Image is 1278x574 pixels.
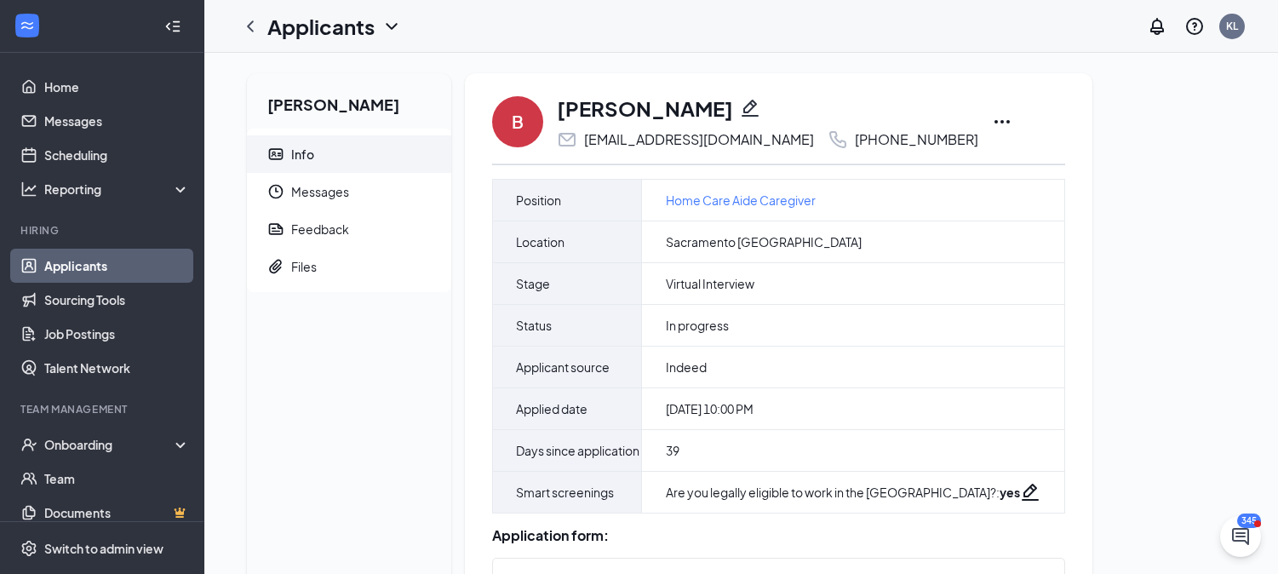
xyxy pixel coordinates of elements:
[44,317,190,351] a: Job Postings
[516,273,550,294] span: Stage
[20,402,186,416] div: Team Management
[666,317,729,334] span: In progress
[240,16,261,37] svg: ChevronLeft
[44,283,190,317] a: Sourcing Tools
[20,540,37,557] svg: Settings
[381,16,402,37] svg: ChevronDown
[44,540,163,557] div: Switch to admin view
[516,357,610,377] span: Applicant source
[44,181,191,198] div: Reporting
[267,183,284,200] svg: Clock
[516,315,552,336] span: Status
[516,232,564,252] span: Location
[1237,514,1261,528] div: 345
[44,249,190,283] a: Applicants
[557,129,577,150] svg: Email
[44,70,190,104] a: Home
[516,399,587,419] span: Applied date
[512,110,524,134] div: B
[557,94,733,123] h1: [PERSON_NAME]
[516,190,561,210] span: Position
[1000,485,1020,500] strong: yes
[828,129,848,150] svg: Phone
[20,181,37,198] svg: Analysis
[44,462,190,496] a: Team
[247,135,451,173] a: ContactCardInfo
[492,527,1065,544] div: Application form:
[44,496,190,530] a: DocumentsCrown
[1220,516,1261,557] iframe: Intercom live chat
[1226,19,1238,33] div: KL
[740,98,760,118] svg: Pencil
[44,138,190,172] a: Scheduling
[666,275,754,292] span: Virtual Interview
[855,131,978,148] div: [PHONE_NUMBER]
[1020,482,1040,502] svg: Pencil
[666,233,862,250] span: Sacramento [GEOGRAPHIC_DATA]
[516,482,614,502] span: Smart screenings
[44,104,190,138] a: Messages
[19,17,36,34] svg: WorkstreamLogo
[291,146,314,163] div: Info
[666,442,679,459] span: 39
[516,440,639,461] span: Days since application
[666,400,754,417] span: [DATE] 10:00 PM
[666,191,816,210] a: Home Care Aide Caregiver
[247,248,451,285] a: PaperclipFiles
[584,131,814,148] div: [EMAIL_ADDRESS][DOMAIN_NAME]
[666,484,1020,501] div: Are you legally eligible to work in the [GEOGRAPHIC_DATA]? :
[291,221,349,238] div: Feedback
[291,258,317,275] div: Files
[247,210,451,248] a: ReportFeedback
[666,359,707,376] span: Indeed
[267,146,284,163] svg: ContactCard
[20,223,186,238] div: Hiring
[992,112,1012,132] svg: Ellipses
[44,436,175,453] div: Onboarding
[164,18,181,35] svg: Collapse
[1184,16,1205,37] svg: QuestionInfo
[20,436,37,453] svg: UserCheck
[44,351,190,385] a: Talent Network
[267,221,284,238] svg: Report
[247,173,451,210] a: ClockMessages
[291,173,438,210] span: Messages
[247,73,451,129] h2: [PERSON_NAME]
[267,12,375,41] h1: Applicants
[1147,16,1167,37] svg: Notifications
[267,258,284,275] svg: Paperclip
